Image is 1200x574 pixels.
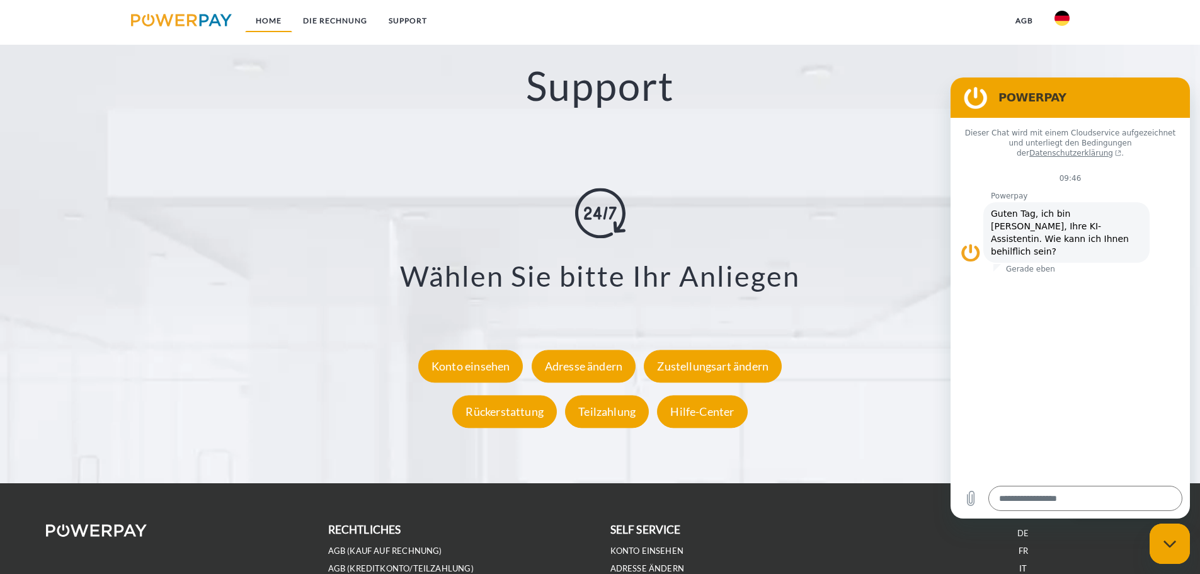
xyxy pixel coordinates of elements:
[951,77,1190,519] iframe: Messaging-Fenster
[532,350,636,382] div: Adresse ändern
[328,563,474,574] a: AGB (Kreditkonto/Teilzahlung)
[1054,11,1070,26] img: de
[562,405,652,418] a: Teilzahlung
[641,359,785,373] a: Zustellungsart ändern
[1019,563,1027,574] a: IT
[328,523,401,536] b: rechtliches
[1017,528,1029,539] a: DE
[76,258,1124,294] h3: Wählen Sie bitte Ihr Anliegen
[1005,9,1044,32] a: agb
[610,523,681,536] b: self service
[565,395,649,428] div: Teilzahlung
[657,395,747,428] div: Hilfe-Center
[1150,524,1190,564] iframe: Schaltfläche zum Öffnen des Messaging-Fensters; Konversation läuft
[1019,546,1028,556] a: FR
[415,359,527,373] a: Konto einsehen
[46,524,147,537] img: logo-powerpay-white.svg
[610,546,684,556] a: Konto einsehen
[529,359,639,373] a: Adresse ändern
[292,9,378,32] a: DIE RECHNUNG
[328,546,442,556] a: AGB (Kauf auf Rechnung)
[245,9,292,32] a: Home
[449,405,560,418] a: Rückerstattung
[610,563,685,574] a: Adresse ändern
[418,350,523,382] div: Konto einsehen
[60,61,1140,111] h2: Support
[452,395,557,428] div: Rückerstattung
[378,9,438,32] a: SUPPORT
[644,350,782,382] div: Zustellungsart ändern
[575,188,626,238] img: online-shopping.svg
[131,14,232,26] img: logo-powerpay.svg
[654,405,750,418] a: Hilfe-Center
